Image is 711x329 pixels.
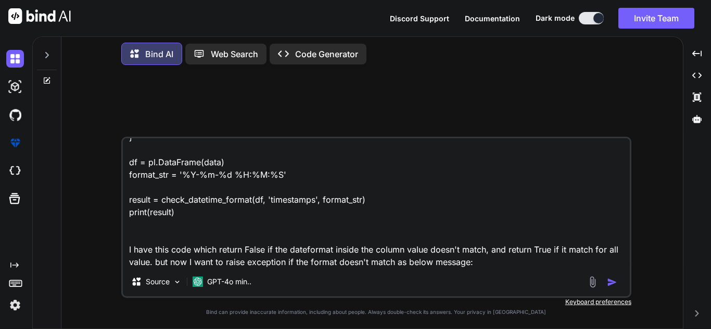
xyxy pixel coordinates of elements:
[8,8,71,24] img: Bind AI
[121,298,631,306] p: Keyboard preferences
[6,78,24,96] img: darkAi-studio
[390,14,449,23] span: Discord Support
[193,277,203,287] img: GPT-4o mini
[6,134,24,152] img: premium
[6,106,24,124] img: githubDark
[6,162,24,180] img: cloudideIcon
[123,138,630,267] textarea: import polars as pl from datetime import datetime def check_datetime_format(df, column, date_form...
[587,276,599,288] img: attachment
[121,308,631,316] p: Bind can provide inaccurate information, including about people. Always double-check its answers....
[207,277,251,287] p: GPT-4o min..
[6,50,24,68] img: darkChat
[146,277,170,287] p: Source
[145,48,173,60] p: Bind AI
[211,48,258,60] p: Web Search
[295,48,358,60] p: Code Generator
[618,8,694,29] button: Invite Team
[465,14,520,23] span: Documentation
[465,13,520,24] button: Documentation
[173,278,182,286] img: Pick Models
[6,296,24,314] img: settings
[607,277,617,287] img: icon
[390,13,449,24] button: Discord Support
[536,13,575,23] span: Dark mode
